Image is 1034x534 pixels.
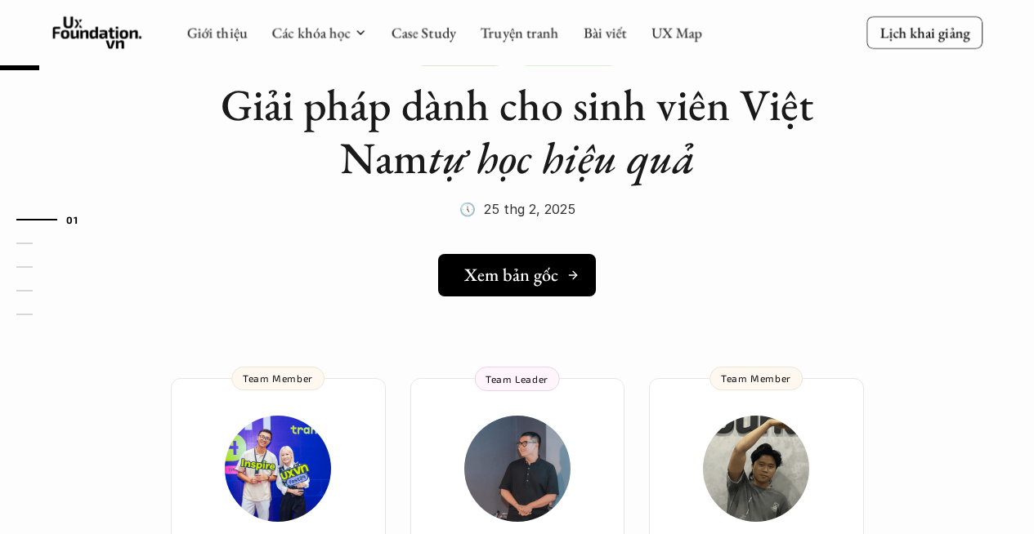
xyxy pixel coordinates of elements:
p: Team Member [243,372,313,384]
a: 01 [16,210,94,229]
strong: 01 [66,214,78,225]
em: tự học hiệu quả [428,129,695,186]
a: Lịch khai giảng [866,16,983,48]
a: UX Map [651,23,702,42]
a: Bài viết [583,23,626,42]
h5: Xem bản gốc [464,265,558,286]
p: Team Member [721,372,791,384]
a: Case Study [391,23,455,42]
p: Team Leader [486,373,548,385]
p: 🕔 25 thg 2, 2025 [459,197,575,221]
p: Lịch khai giảng [880,23,969,42]
h1: Giải pháp dành cho sinh viên Việt Nam [190,78,844,185]
a: Xem bản gốc [438,254,596,296]
a: Các khóa học [271,23,350,42]
a: Giới thiệu [186,23,247,42]
a: Truyện tranh [480,23,558,42]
